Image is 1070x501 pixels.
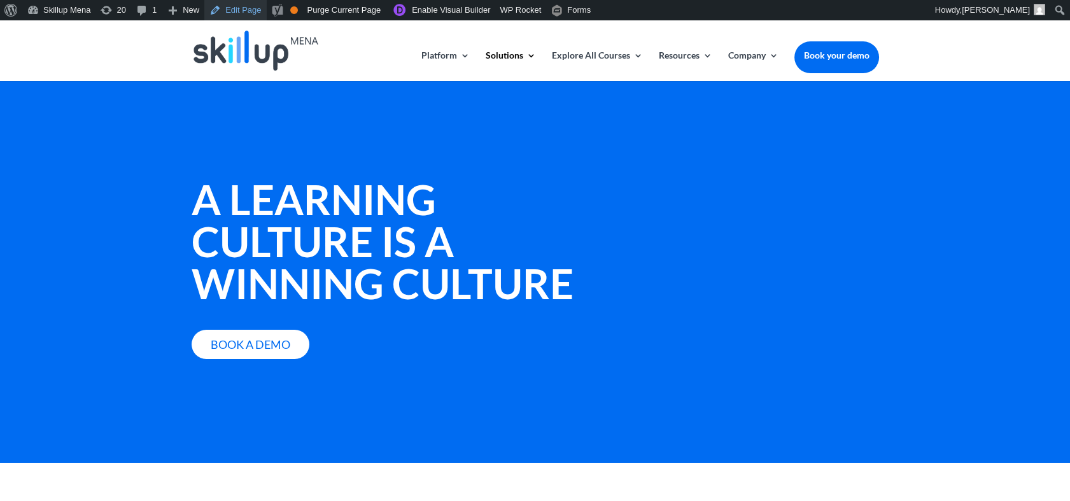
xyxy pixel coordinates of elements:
a: Resources [659,51,712,81]
a: Book your demo [794,41,879,69]
a: Company [728,51,778,81]
iframe: Chat Widget [858,363,1070,501]
div: OK [290,6,298,14]
img: cultivate a culture of learning - Skillup [395,140,935,390]
span: [PERSON_NAME] [962,5,1030,15]
a: Solutions [486,51,536,81]
strong: A learning culture is a winning culture [192,174,574,308]
a: Book a Demo [192,330,309,360]
img: Skillup Mena [194,31,318,71]
a: Explore All Courses [552,51,643,81]
a: Platform [421,51,470,81]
